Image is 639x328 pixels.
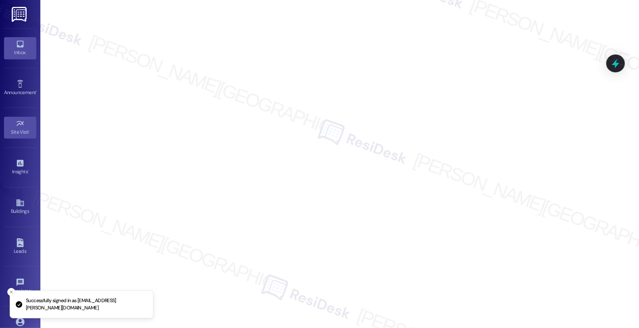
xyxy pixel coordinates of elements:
a: Inbox [4,37,36,59]
img: ResiDesk Logo [12,7,28,22]
a: Buildings [4,196,36,218]
a: Site Visit • [4,117,36,139]
p: Successfully signed in as [EMAIL_ADDRESS][PERSON_NAME][DOMAIN_NAME] [26,297,147,311]
span: • [28,168,29,173]
a: Leads [4,236,36,258]
a: Templates • [4,275,36,297]
span: • [29,128,30,134]
a: Insights • [4,156,36,178]
button: Close toast [7,288,15,296]
span: • [36,88,37,94]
